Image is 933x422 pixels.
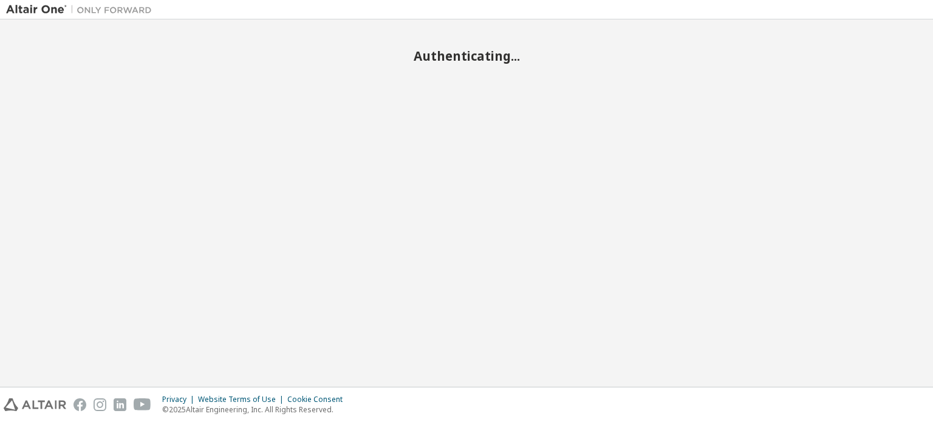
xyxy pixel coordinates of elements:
[287,395,350,404] div: Cookie Consent
[4,398,66,411] img: altair_logo.svg
[94,398,106,411] img: instagram.svg
[134,398,151,411] img: youtube.svg
[6,4,158,16] img: Altair One
[162,395,198,404] div: Privacy
[114,398,126,411] img: linkedin.svg
[73,398,86,411] img: facebook.svg
[162,404,350,415] p: © 2025 Altair Engineering, Inc. All Rights Reserved.
[6,48,927,64] h2: Authenticating...
[198,395,287,404] div: Website Terms of Use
